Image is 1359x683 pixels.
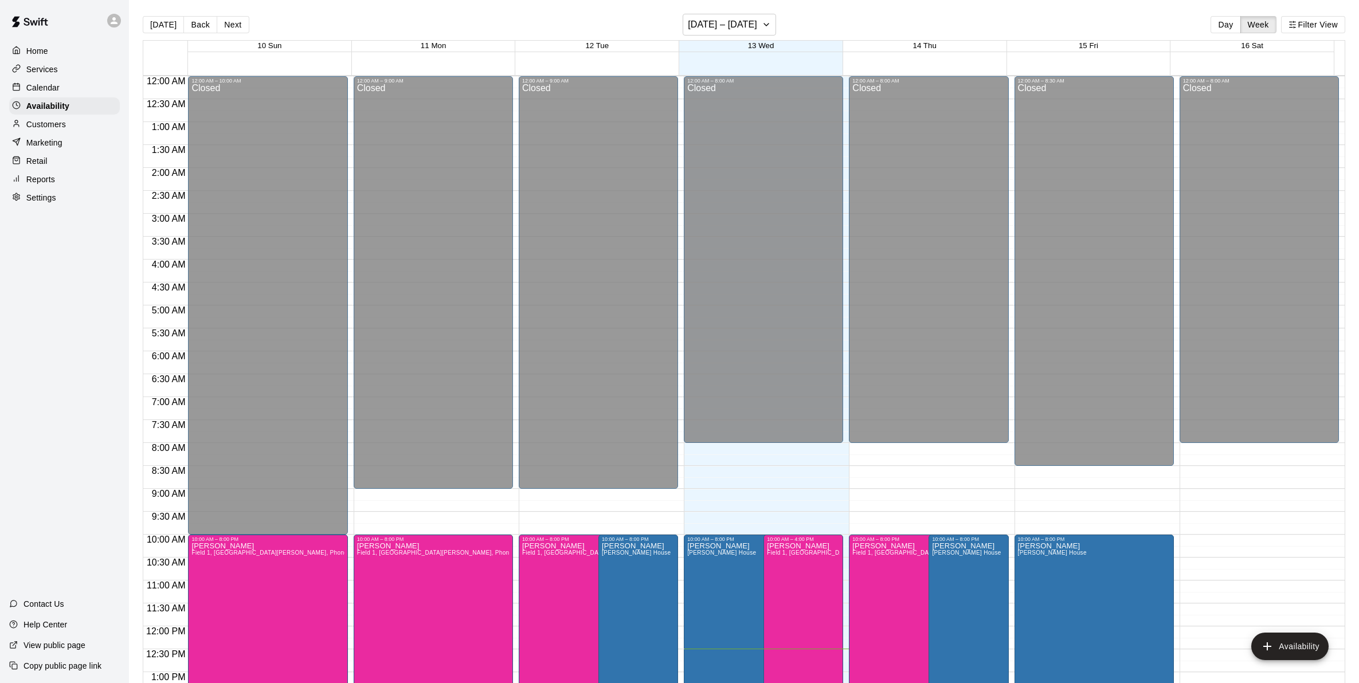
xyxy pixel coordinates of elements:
p: Retail [26,155,48,167]
div: 10:00 AM – 8:00 PM [191,536,344,542]
div: 10:00 AM – 8:00 PM [1018,536,1170,542]
span: 12:00 AM [144,76,189,86]
span: 12:30 AM [144,99,189,109]
div: 10:00 AM – 8:00 PM [522,536,651,542]
span: 6:30 AM [149,374,189,384]
p: Copy public page link [24,660,101,672]
div: Closed [1183,84,1335,447]
div: 10:00 AM – 4:00 PM [767,536,840,542]
div: 12:00 AM – 8:30 AM: Closed [1015,76,1174,466]
span: 4:00 AM [149,260,189,269]
span: 1:00 AM [149,122,189,132]
button: Week [1240,16,1276,33]
a: Reports [9,171,120,188]
div: 12:00 AM – 8:00 AM: Closed [1180,76,1339,443]
div: 12:00 AM – 9:00 AM: Closed [519,76,678,489]
button: Next [217,16,249,33]
span: 10:30 AM [144,558,189,567]
a: Home [9,42,120,60]
span: 7:00 AM [149,397,189,407]
span: Field 1, [GEOGRAPHIC_DATA][PERSON_NAME], Phone Call, Office, Cage 2, Cage 3, Cage 1, Cage 4 [522,549,802,556]
p: Calendar [26,82,60,93]
p: Settings [26,192,56,203]
span: [PERSON_NAME] House [932,549,1001,556]
span: 12:30 PM [143,649,188,659]
span: Field 1, [GEOGRAPHIC_DATA][PERSON_NAME], Phone Call, Office, Cage 2, Cage 3, Cage 1, Cage 4 [357,549,637,556]
p: Home [26,45,48,57]
p: Help Center [24,619,67,630]
p: Customers [26,119,66,130]
div: 12:00 AM – 9:00 AM [357,78,510,84]
p: Marketing [26,137,62,148]
span: 7:30 AM [149,420,189,430]
span: 9:30 AM [149,512,189,521]
button: 16 Sat [1241,41,1263,50]
span: 11 Mon [421,41,446,50]
button: 12 Tue [585,41,609,50]
div: Closed [687,84,840,447]
span: 15 Fri [1079,41,1098,50]
span: 6:00 AM [149,351,189,361]
button: 13 Wed [748,41,774,50]
button: Back [183,16,217,33]
p: View public page [24,639,85,651]
div: 12:00 AM – 8:30 AM [1018,78,1170,84]
a: Calendar [9,79,120,96]
div: 10:00 AM – 8:00 PM [932,536,1005,542]
div: Closed [357,84,510,493]
span: Field 1, [GEOGRAPHIC_DATA][PERSON_NAME], Phone Call, Office, Cage 2, Cage 3, Cage 1, Cage 4 [191,549,472,556]
button: Day [1211,16,1240,33]
button: Filter View [1281,16,1345,33]
button: add [1251,633,1329,660]
div: 12:00 AM – 8:00 AM: Closed [684,76,843,443]
span: 8:30 AM [149,466,189,476]
div: 10:00 AM – 8:00 PM [687,536,816,542]
div: 12:00 AM – 8:00 AM: Closed [849,76,1008,443]
a: Settings [9,189,120,206]
h6: [DATE] – [DATE] [688,17,757,33]
span: 5:00 AM [149,305,189,315]
span: 5:30 AM [149,328,189,338]
div: Closed [191,84,344,539]
span: Field 1, [GEOGRAPHIC_DATA][PERSON_NAME], Phone Call, Office, Cage 2, Cage 3, Cage 1, Cage 4 [852,549,1133,556]
div: Closed [522,84,675,493]
div: 12:00 AM – 8:00 AM [852,78,1005,84]
div: Closed [1018,84,1170,470]
a: Services [9,61,120,78]
a: Availability [9,97,120,115]
p: Contact Us [24,598,64,610]
p: Reports [26,174,55,185]
div: 12:00 AM – 9:00 AM: Closed [354,76,513,489]
span: 1:30 AM [149,145,189,155]
div: 12:00 AM – 10:00 AM: Closed [188,76,347,535]
span: 2:00 AM [149,168,189,178]
span: [PERSON_NAME] House [1018,549,1087,556]
div: 10:00 AM – 8:00 PM [602,536,675,542]
div: 12:00 AM – 8:00 AM [687,78,840,84]
button: [DATE] – [DATE] [683,14,776,36]
span: 4:30 AM [149,282,189,292]
a: Marketing [9,134,120,151]
button: 14 Thu [913,41,937,50]
span: 3:00 AM [149,214,189,223]
span: [PERSON_NAME] House [687,549,756,556]
span: 11:30 AM [144,603,189,613]
div: 10:00 AM – 8:00 PM [357,536,510,542]
button: [DATE] [143,16,184,33]
span: 11:00 AM [144,580,189,590]
p: Availability [26,100,69,112]
span: 12:00 PM [143,626,188,636]
div: 12:00 AM – 10:00 AM [191,78,344,84]
a: Retail [9,152,120,170]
